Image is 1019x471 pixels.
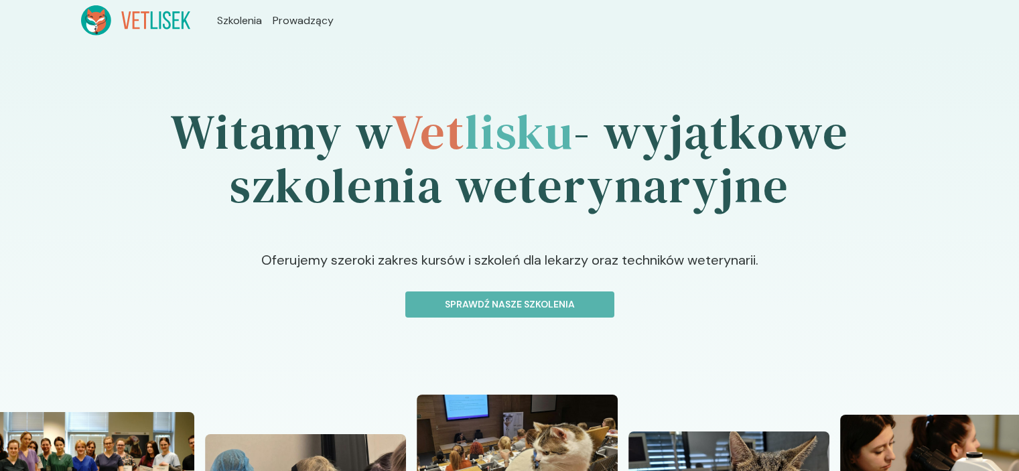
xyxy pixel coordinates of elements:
[170,250,850,291] p: Oferujemy szeroki zakres kursów i szkoleń dla lekarzy oraz techników weterynarii.
[81,68,939,250] h1: Witamy w - wyjątkowe szkolenia weterynaryjne
[273,13,334,29] a: Prowadzący
[417,297,603,312] p: Sprawdź nasze szkolenia
[465,98,573,165] span: lisku
[217,13,262,29] a: Szkolenia
[392,98,465,165] span: Vet
[405,291,614,318] button: Sprawdź nasze szkolenia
